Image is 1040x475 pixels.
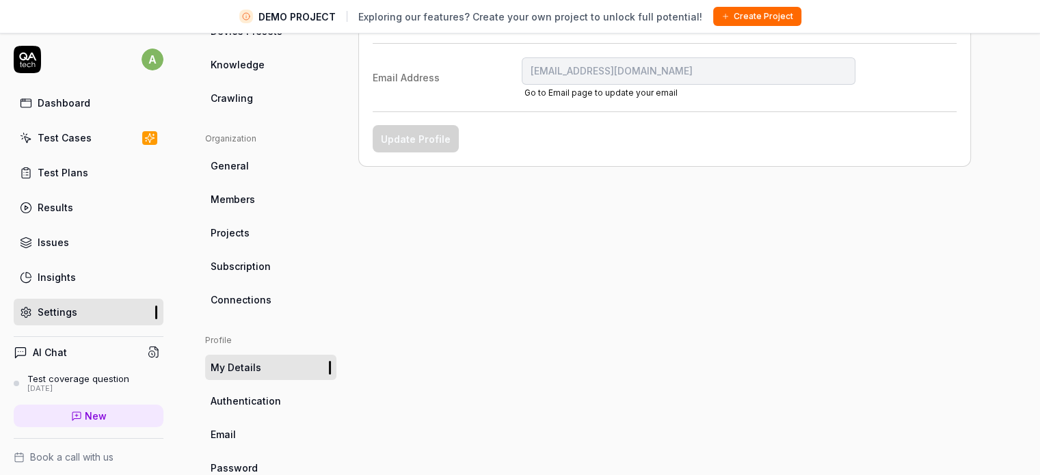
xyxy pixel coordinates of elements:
span: Crawling [211,91,253,105]
a: Test coverage question[DATE] [14,373,163,394]
div: Insights [38,270,76,284]
span: Exploring our features? Create your own project to unlock full potential! [358,10,702,24]
a: My Details [205,355,336,380]
a: Book a call with us [14,450,163,464]
a: Dashboard [14,90,163,116]
a: Subscription [205,254,336,279]
div: Issues [38,235,69,249]
div: Email Address [373,70,516,85]
div: Test coverage question [27,373,129,384]
button: Update Profile [373,125,459,152]
a: Insights [14,264,163,290]
a: General [205,153,336,178]
a: Issues [14,229,163,256]
span: Projects [211,226,250,240]
div: Results [38,200,73,215]
a: Results [14,194,163,221]
span: Connections [211,293,271,307]
span: Authentication [211,394,281,408]
input: Email AddressGo to Email page to update your email [522,57,856,85]
span: a [142,49,163,70]
span: Email [211,427,236,442]
a: Authentication [205,388,336,413]
a: Knowledge [205,52,336,77]
span: Password [211,461,258,475]
span: New [85,409,107,423]
button: a [142,46,163,73]
div: Test Plans [38,165,88,180]
span: Members [211,192,255,206]
div: [DATE] [27,384,129,394]
a: Email [205,422,336,447]
a: Settings [14,299,163,325]
div: Dashboard [38,96,90,110]
div: Profile [205,334,336,347]
a: Members [205,187,336,212]
a: Test Plans [14,159,163,186]
span: Book a call with us [30,450,114,464]
div: Organization [205,133,336,145]
h4: AI Chat [33,345,67,359]
div: Test Cases [38,131,92,145]
span: Subscription [211,259,271,273]
a: Test Cases [14,124,163,151]
a: Connections [205,287,336,312]
a: Projects [205,220,336,245]
button: Create Project [713,7,801,26]
span: Knowledge [211,57,265,72]
a: Crawling [205,85,336,111]
span: General [211,159,249,173]
div: Settings [38,305,77,319]
span: DEMO PROJECT [258,10,336,24]
span: My Details [211,360,261,375]
a: New [14,405,163,427]
a: Go to Email page to update your email [524,87,678,98]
